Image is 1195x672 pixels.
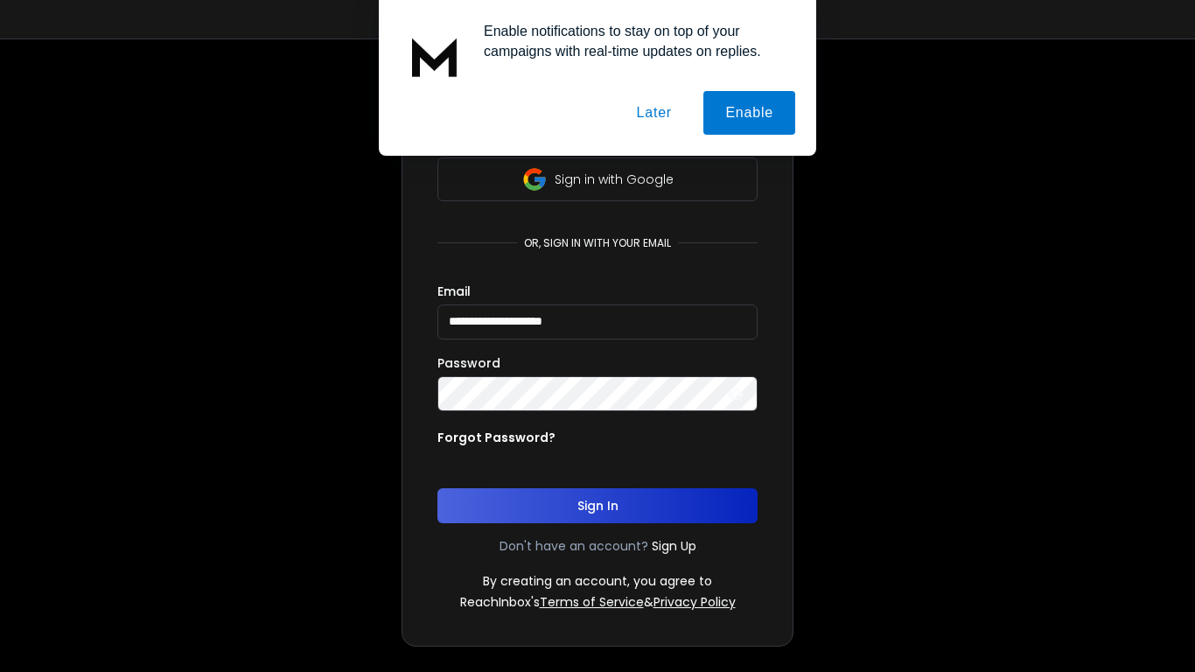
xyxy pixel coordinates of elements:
[437,488,758,523] button: Sign In
[555,171,674,188] p: Sign in with Google
[437,429,556,446] p: Forgot Password?
[614,91,693,135] button: Later
[483,572,712,590] p: By creating an account, you agree to
[653,593,736,611] a: Privacy Policy
[517,236,678,250] p: or, sign in with your email
[460,593,736,611] p: ReachInbox's &
[500,537,648,555] p: Don't have an account?
[437,157,758,201] button: Sign in with Google
[470,21,795,61] div: Enable notifications to stay on top of your campaigns with real-time updates on replies.
[437,285,471,297] label: Email
[652,537,696,555] a: Sign Up
[400,21,470,91] img: notification icon
[540,593,644,611] a: Terms of Service
[703,91,795,135] button: Enable
[437,357,500,369] label: Password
